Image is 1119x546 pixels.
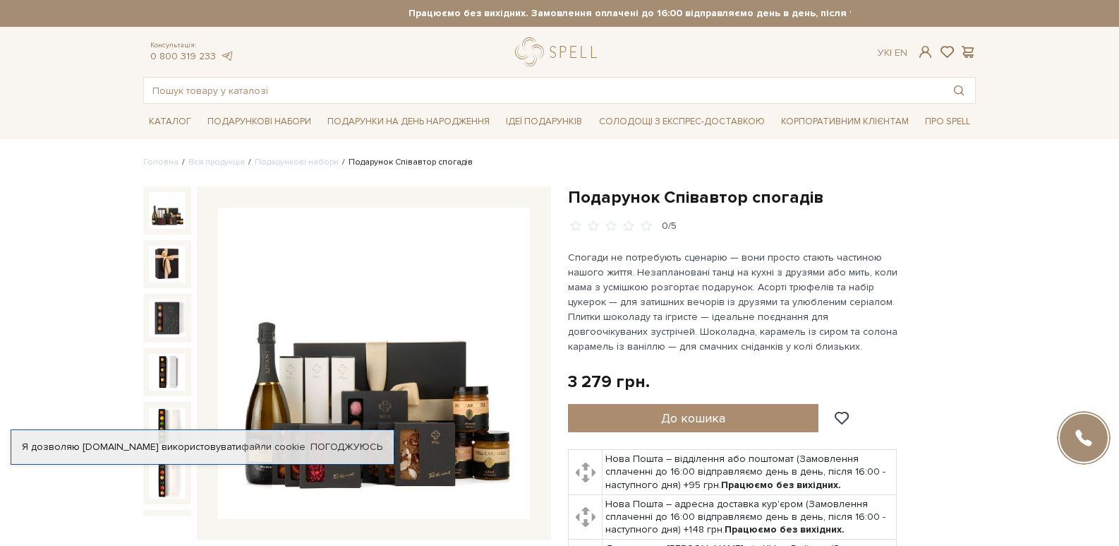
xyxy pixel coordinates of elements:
img: Подарунок Співавтор спогадів [218,208,530,520]
span: До кошика [661,410,725,426]
div: 0/5 [662,220,677,233]
h1: Подарунок Співавтор спогадів [568,186,976,208]
a: Погоджуюсь [310,441,382,453]
a: En [895,47,907,59]
a: telegram [219,50,234,62]
input: Пошук товару у каталозі [144,78,943,103]
span: Каталог [143,111,197,133]
strong: Працюємо без вихідних. Замовлення оплачені до 16:00 відправляємо день в день, після 16:00 - насту... [268,7,1101,20]
a: Солодощі з експрес-доставкою [593,109,770,133]
p: Спогади не потребують сценарію — вони просто стають частиною нашого життя. Незаплановані танці на... [568,250,899,354]
li: Подарунок Співавтор спогадів [339,156,473,169]
span: Ідеї подарунків [500,111,588,133]
span: | [890,47,892,59]
span: Консультація: [150,41,234,50]
div: 3 279 грн. [568,371,650,393]
img: Подарунок Співавтор спогадів [149,299,186,336]
b: Працюємо без вихідних. [725,523,845,535]
b: Працюємо без вихідних. [721,479,841,491]
div: Я дозволяю [DOMAIN_NAME] використовувати [11,441,394,453]
span: Подарункові набори [202,111,317,133]
img: Подарунок Співавтор спогадів [149,462,186,499]
button: Пошук товару у каталозі [943,78,975,103]
a: logo [515,37,603,66]
a: файли cookie [241,441,306,453]
td: Нова Пошта – відділення або поштомат (Замовлення сплаченні до 16:00 відправляємо день в день, піс... [603,450,897,495]
a: 0 800 319 233 [150,50,216,62]
img: Подарунок Співавтор спогадів [149,192,186,229]
span: Про Spell [919,111,976,133]
img: Подарунок Співавтор спогадів [149,354,186,391]
button: До кошика [568,404,818,432]
a: Корпоративним клієнтам [775,109,914,133]
span: Подарунки на День народження [322,111,495,133]
a: Вся продукція [188,157,245,167]
img: Подарунок Співавтор спогадів [149,408,186,444]
div: Ук [878,47,907,59]
img: Подарунок Співавтор спогадів [149,246,186,283]
a: Подарункові набори [255,157,339,167]
a: Головна [143,157,179,167]
td: Нова Пошта – адресна доставка кур'єром (Замовлення сплаченні до 16:00 відправляємо день в день, п... [603,494,897,540]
